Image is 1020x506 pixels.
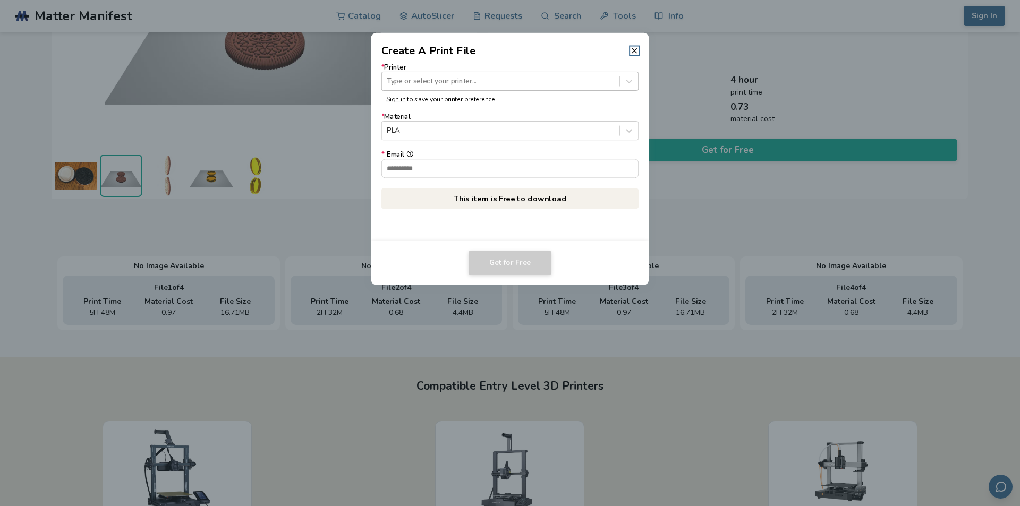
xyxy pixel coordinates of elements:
[406,151,413,158] button: *Email
[387,77,389,85] input: *PrinterType or select your printer...
[381,113,639,140] label: Material
[387,127,389,135] input: *MaterialPLA
[386,96,634,103] p: to save your printer preference
[381,151,639,159] div: Email
[381,43,476,58] h2: Create A Print File
[386,95,405,104] a: Sign in
[381,188,639,209] p: This item is Free to download
[469,251,551,275] button: Get for Free
[382,159,639,177] input: *Email
[381,64,639,91] label: Printer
